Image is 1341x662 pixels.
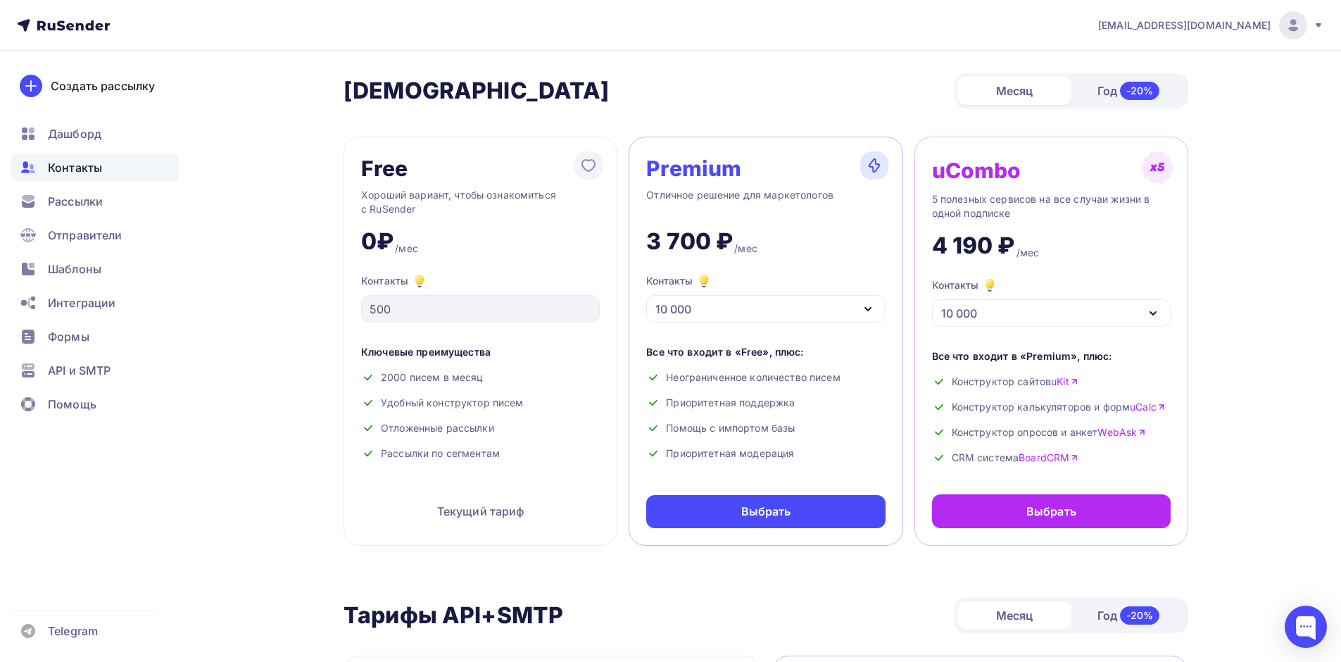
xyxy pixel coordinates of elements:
[48,261,101,277] span: Шаблоны
[1016,246,1040,260] div: /мес
[646,157,741,180] div: Premium
[646,396,885,410] div: Приоритетная поддержка
[1071,601,1185,630] div: Год
[734,242,757,256] div: /мес
[1026,503,1076,520] div: Выбрать
[48,623,98,639] span: Telegram
[48,362,111,379] span: API и SMTP
[1071,76,1185,106] div: Год
[1097,425,1146,439] a: WebAsk
[344,77,610,105] h2: [DEMOGRAPHIC_DATA]
[361,345,600,359] div: Ключевые преимущества
[361,494,600,528] div: Текущий тариф
[395,242,418,256] div: /мес
[48,193,103,210] span: Рассылки
[646,446,885,461] div: Приоритетная модерация
[361,273,600,289] div: Контакты
[952,400,1166,414] span: Конструктор калькуляторов и форм
[1098,18,1271,32] span: [EMAIL_ADDRESS][DOMAIN_NAME]
[1051,375,1078,389] a: uKit
[646,273,885,323] button: Контакты 10 000
[48,227,122,244] span: Отправители
[646,188,885,216] div: Отличное решение для маркетологов
[11,187,179,216] a: Рассылки
[361,446,600,461] div: Рассылки по сегментам
[952,425,1147,439] span: Конструктор опросов и анкет
[48,159,102,176] span: Контакты
[646,273,712,289] div: Контакты
[11,221,179,249] a: Отправители
[48,396,96,413] span: Помощь
[932,277,1171,327] button: Контакты 10 000
[646,370,885,385] div: Неограниченное количество писем
[932,349,1171,363] div: Все что входит в «Premium», плюс:
[48,294,115,311] span: Интеграции
[1130,400,1166,414] a: uCalc
[11,154,179,182] a: Контакты
[957,77,1071,105] div: Месяц
[932,192,1171,220] div: 5 полезных сервисов на все случаи жизни в одной подписке
[11,323,179,351] a: Формы
[957,601,1071,630] div: Месяц
[932,277,998,294] div: Контакты
[1019,451,1078,465] a: BoardCRM
[48,125,101,142] span: Дашборд
[932,159,1021,182] div: uCombo
[932,232,1015,260] div: 4 190 ₽
[646,345,885,359] div: Все что входит в «Free», плюс:
[51,77,155,94] div: Создать рассылку
[344,601,563,630] h2: Тарифы API+SMTP
[361,188,600,216] div: Хороший вариант, чтобы ознакомиться с RuSender
[741,504,791,520] div: Выбрать
[361,421,600,435] div: Отложенные рассылки
[11,120,179,148] a: Дашборд
[361,370,600,385] div: 2000 писем в месяц
[48,328,89,345] span: Формы
[1120,606,1160,625] div: -20%
[11,255,179,283] a: Шаблоны
[361,396,600,410] div: Удобный конструктор писем
[655,301,691,318] div: 10 000
[361,227,394,256] div: 0₽
[361,157,408,180] div: Free
[646,421,885,435] div: Помощь с импортом базы
[646,227,733,256] div: 3 700 ₽
[1120,82,1160,100] div: -20%
[941,305,977,322] div: 10 000
[1098,11,1324,39] a: [EMAIL_ADDRESS][DOMAIN_NAME]
[952,375,1078,389] span: Конструктор сайтов
[952,451,1079,465] span: CRM система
